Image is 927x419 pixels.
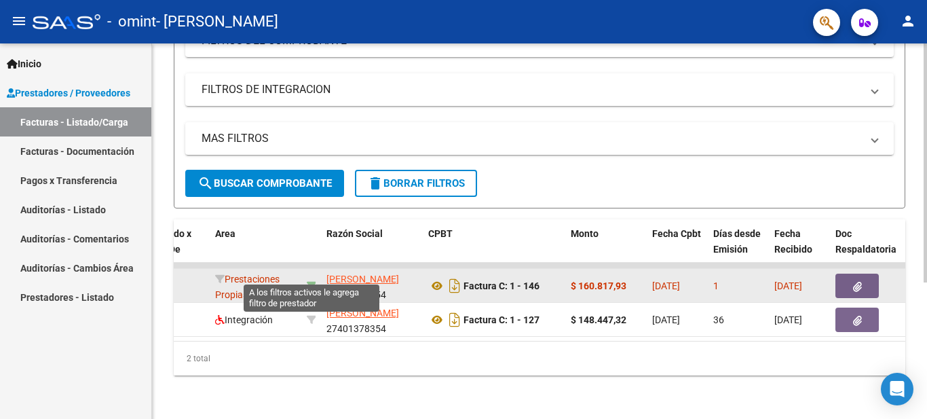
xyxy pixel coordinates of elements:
span: 1 [713,280,719,291]
span: [DATE] [774,314,802,325]
span: Prestaciones Propias [215,274,280,300]
mat-icon: menu [11,13,27,29]
span: 36 [713,314,724,325]
mat-expansion-panel-header: FILTROS DE INTEGRACION [185,73,894,106]
div: Open Intercom Messenger [881,373,913,405]
datatable-header-cell: Razón Social [321,219,423,279]
mat-icon: delete [367,175,383,192]
div: 27401378354 [326,306,417,334]
span: CPBT [428,228,453,239]
span: [PERSON_NAME] [326,274,399,285]
span: Buscar Comprobante [197,177,332,189]
mat-expansion-panel-header: MAS FILTROS [185,122,894,155]
span: Monto [571,228,599,239]
mat-panel-title: MAS FILTROS [202,131,861,146]
datatable-header-cell: Area [210,219,301,279]
span: Integración [215,314,273,325]
datatable-header-cell: Monto [565,219,647,279]
strong: $ 148.447,32 [571,314,626,325]
span: Prestadores / Proveedores [7,86,130,101]
div: 27401378354 [326,272,417,300]
datatable-header-cell: Fecha Recibido [769,219,830,279]
span: [DATE] [774,280,802,291]
span: [DATE] [652,314,680,325]
strong: Factura C: 1 - 127 [463,314,540,325]
span: Fecha Cpbt [652,228,701,239]
button: Buscar Comprobante [185,170,344,197]
datatable-header-cell: Doc Respaldatoria [830,219,911,279]
span: - [PERSON_NAME] [156,7,278,37]
span: Inicio [7,56,41,71]
span: [DATE] [652,280,680,291]
span: - omint [107,7,156,37]
datatable-header-cell: Días desde Emisión [708,219,769,279]
div: 2 total [174,342,905,376]
span: Doc Respaldatoria [835,228,896,255]
datatable-header-cell: Fecha Cpbt [647,219,708,279]
span: Días desde Emisión [713,228,761,255]
span: [PERSON_NAME] [326,308,399,318]
button: Borrar Filtros [355,170,477,197]
span: Area [215,228,235,239]
i: Descargar documento [446,275,463,297]
span: Razón Social [326,228,383,239]
mat-icon: person [900,13,916,29]
mat-icon: search [197,175,214,192]
span: Fecha Recibido [774,228,812,255]
mat-panel-title: FILTROS DE INTEGRACION [202,82,861,97]
strong: Factura C: 1 - 146 [463,280,540,291]
strong: $ 160.817,93 [571,280,626,291]
datatable-header-cell: CPBT [423,219,565,279]
span: Borrar Filtros [367,177,465,189]
i: Descargar documento [446,309,463,331]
